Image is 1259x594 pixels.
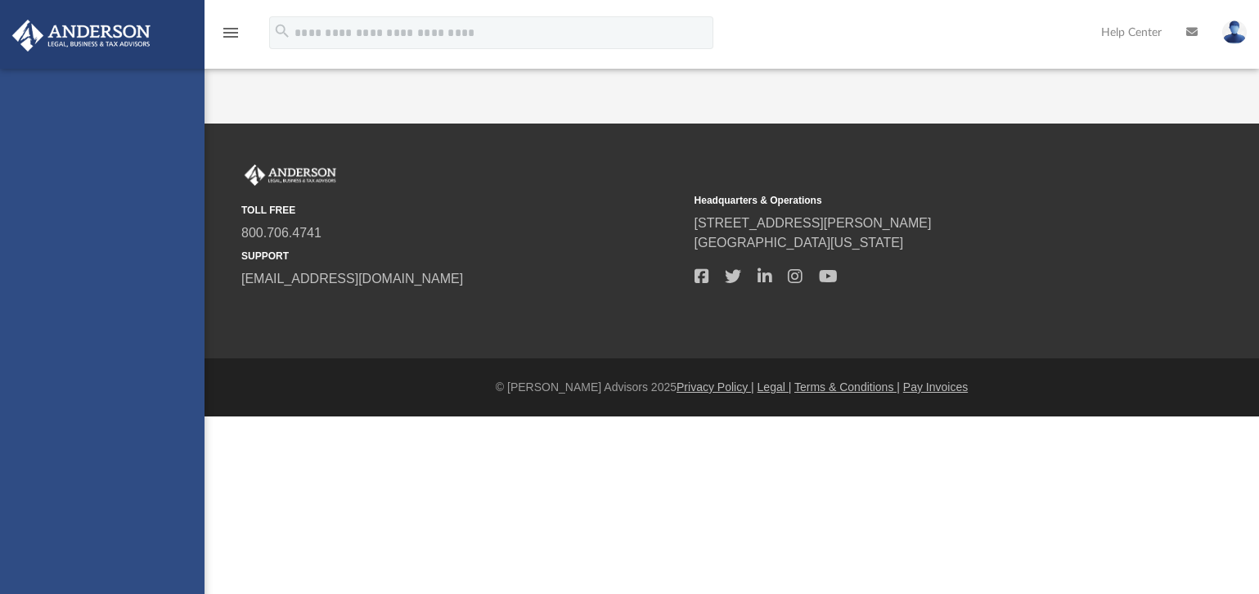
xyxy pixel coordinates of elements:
[677,380,754,394] a: Privacy Policy |
[7,20,155,52] img: Anderson Advisors Platinum Portal
[1222,20,1247,44] img: User Pic
[241,203,683,218] small: TOLL FREE
[273,22,291,40] i: search
[758,380,792,394] a: Legal |
[241,249,683,263] small: SUPPORT
[241,164,339,186] img: Anderson Advisors Platinum Portal
[695,236,904,250] a: [GEOGRAPHIC_DATA][US_STATE]
[221,23,241,43] i: menu
[794,380,900,394] a: Terms & Conditions |
[695,193,1136,208] small: Headquarters & Operations
[241,272,463,286] a: [EMAIL_ADDRESS][DOMAIN_NAME]
[903,380,968,394] a: Pay Invoices
[695,216,932,230] a: [STREET_ADDRESS][PERSON_NAME]
[205,379,1259,396] div: © [PERSON_NAME] Advisors 2025
[241,226,321,240] a: 800.706.4741
[221,31,241,43] a: menu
